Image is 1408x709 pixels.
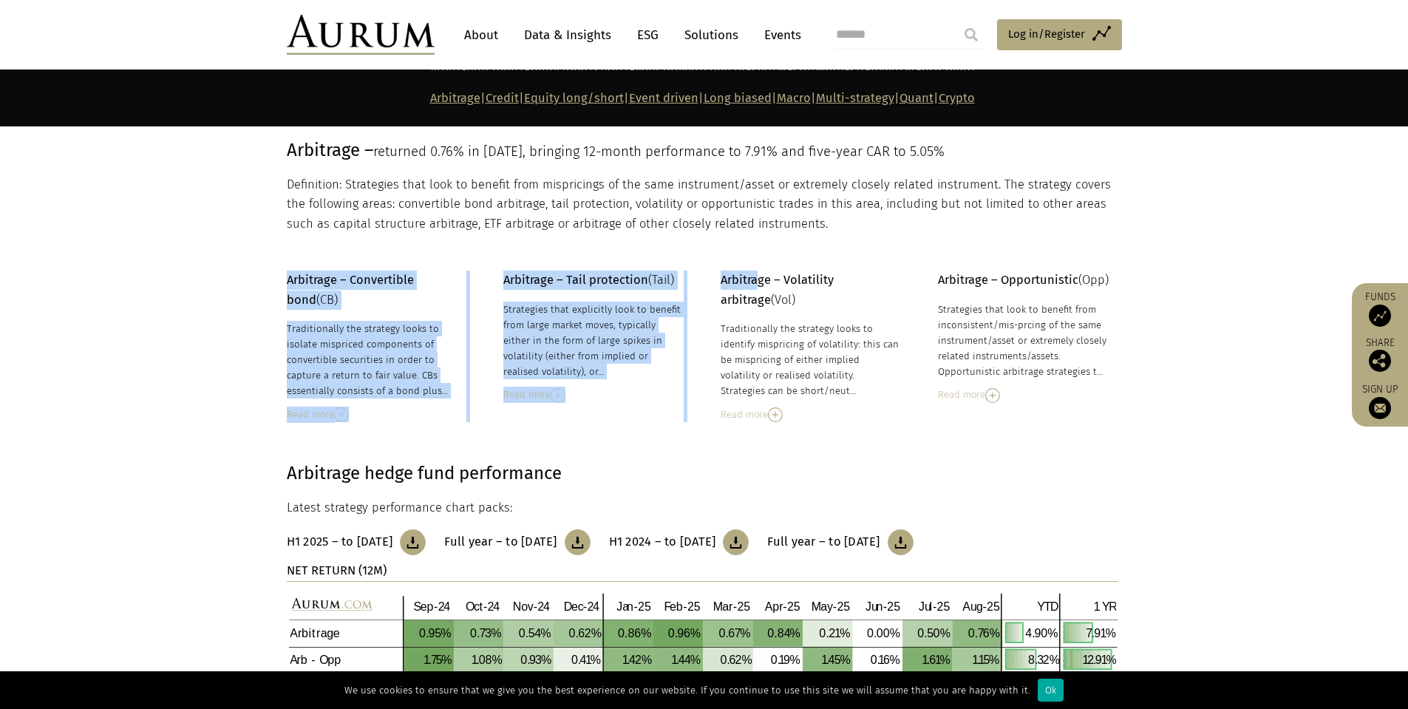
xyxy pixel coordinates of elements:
[287,273,414,306] strong: Arbitrage – Convertible bond
[768,407,783,422] img: Read More
[767,535,880,549] h3: Full year – to [DATE]
[517,21,619,49] a: Data & Insights
[985,388,1000,403] img: Read More
[609,529,749,555] a: H1 2024 – to [DATE]
[457,21,506,49] a: About
[287,463,562,484] strong: Arbitrage hedge fund performance
[287,15,435,55] img: Aurum
[997,19,1122,50] a: Log in/Register
[287,140,373,160] span: Arbitrage –
[287,321,467,399] div: Traditionally the strategy looks to isolate mispriced components of convertible securities in ord...
[777,91,811,105] a: Macro
[373,143,945,160] span: returned 0.76% in [DATE], bringing 12-month performance to 7.91% and five-year CAR to 5.05%
[565,529,591,555] img: Download Article
[287,273,414,306] span: (CB)
[704,91,772,105] a: Long biased
[1369,350,1391,372] img: Share this post
[938,273,1078,287] strong: Arbitrage – Opportunistic
[609,535,716,549] h3: H1 2024 – to [DATE]
[486,91,519,105] a: Credit
[444,529,590,555] a: Full year – to [DATE]
[503,387,684,403] div: Read more
[888,529,914,555] img: Download Article
[1008,25,1085,43] span: Log in/Register
[767,529,913,555] a: Full year – to [DATE]
[1038,679,1064,702] div: Ok
[287,175,1118,234] p: Definition: Strategies that look to benefit from mispricings of the same instrument/asset or extr...
[721,407,901,423] div: Read more
[430,91,975,105] strong: | | | | | | | |
[503,273,674,287] span: (Tail)
[551,388,565,403] img: Read More
[956,20,986,50] input: Submit
[430,91,480,105] a: Arbitrage
[899,91,933,105] a: Quant
[287,498,1118,518] p: Latest strategy performance chart packs:
[503,273,648,287] strong: Arbitrage – Tail protection
[630,21,666,49] a: ESG
[721,321,901,399] div: Traditionally the strategy looks to identify mispricing of volatility: this can be mispricing of ...
[1369,397,1391,419] img: Sign up to our newsletter
[938,302,1118,380] div: Strategies that look to benefit from inconsistent/mis-prcing of the same instrument/asset or extr...
[939,91,975,105] a: Crypto
[723,529,749,555] img: Download Article
[721,273,834,306] strong: Arbitrage – Volatility arbitrage
[334,407,349,422] img: Read More
[721,271,901,310] p: (Vol)
[444,535,557,549] h3: Full year – to [DATE]
[629,91,698,105] a: Event driven
[1359,291,1401,327] a: Funds
[1359,338,1401,372] div: Share
[816,91,894,105] a: Multi-strategy
[938,387,1118,403] div: Read more
[1359,383,1401,419] a: Sign up
[938,271,1118,290] p: (Opp)
[503,302,684,380] div: Strategies that explicitly look to benefit from large market moves, typically either in the form ...
[524,91,624,105] a: Equity long/short
[757,21,801,49] a: Events
[287,529,426,555] a: H1 2025 – to [DATE]
[1369,305,1391,327] img: Access Funds
[287,407,467,423] div: Read more
[287,535,393,549] h3: H1 2025 – to [DATE]
[287,563,387,577] strong: NET RETURN (12M)
[400,529,426,555] img: Download Article
[677,21,746,49] a: Solutions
